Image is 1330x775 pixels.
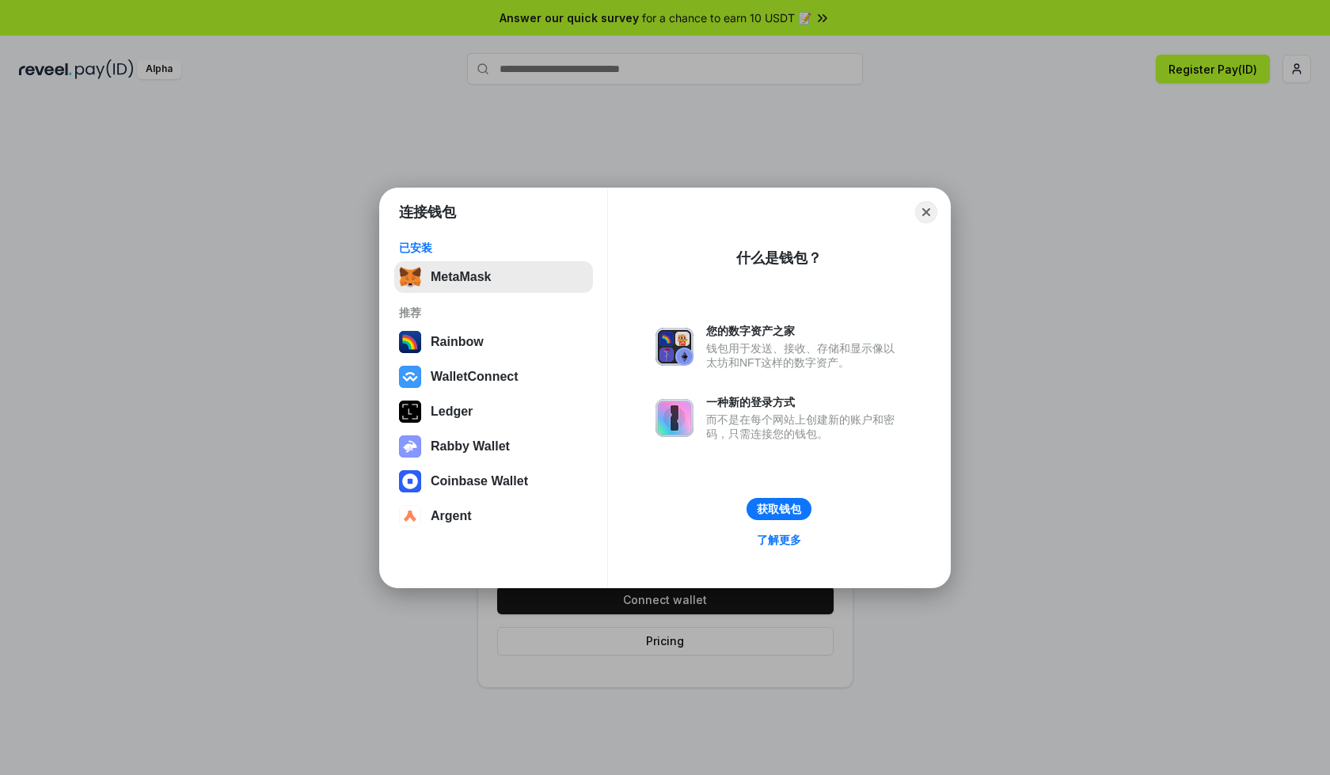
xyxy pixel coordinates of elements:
[431,474,528,488] div: Coinbase Wallet
[431,370,519,384] div: WalletConnect
[706,412,902,441] div: 而不是在每个网站上创建新的账户和密码，只需连接您的钱包。
[431,439,510,454] div: Rabby Wallet
[915,201,937,223] button: Close
[394,465,593,497] button: Coinbase Wallet
[399,331,421,353] img: svg+xml,%3Csvg%20width%3D%22120%22%20height%3D%22120%22%20viewBox%3D%220%200%20120%20120%22%20fil...
[399,470,421,492] img: svg+xml,%3Csvg%20width%3D%2228%22%20height%3D%2228%22%20viewBox%3D%220%200%2028%2028%22%20fill%3D...
[747,530,811,550] a: 了解更多
[399,505,421,527] img: svg+xml,%3Csvg%20width%3D%2228%22%20height%3D%2228%22%20viewBox%3D%220%200%2028%2028%22%20fill%3D...
[394,500,593,532] button: Argent
[399,435,421,458] img: svg+xml,%3Csvg%20xmlns%3D%22http%3A%2F%2Fwww.w3.org%2F2000%2Fsvg%22%20fill%3D%22none%22%20viewBox...
[655,328,693,366] img: svg+xml,%3Csvg%20xmlns%3D%22http%3A%2F%2Fwww.w3.org%2F2000%2Fsvg%22%20fill%3D%22none%22%20viewBox...
[655,399,693,437] img: svg+xml,%3Csvg%20xmlns%3D%22http%3A%2F%2Fwww.w3.org%2F2000%2Fsvg%22%20fill%3D%22none%22%20viewBox...
[394,326,593,358] button: Rainbow
[736,249,822,268] div: 什么是钱包？
[706,395,902,409] div: 一种新的登录方式
[747,498,811,520] button: 获取钱包
[394,261,593,293] button: MetaMask
[394,361,593,393] button: WalletConnect
[757,502,801,516] div: 获取钱包
[399,401,421,423] img: svg+xml,%3Csvg%20xmlns%3D%22http%3A%2F%2Fwww.w3.org%2F2000%2Fsvg%22%20width%3D%2228%22%20height%3...
[431,509,472,523] div: Argent
[394,396,593,427] button: Ledger
[399,306,588,320] div: 推荐
[394,431,593,462] button: Rabby Wallet
[706,341,902,370] div: 钱包用于发送、接收、存储和显示像以太坊和NFT这样的数字资产。
[399,366,421,388] img: svg+xml,%3Csvg%20width%3D%2228%22%20height%3D%2228%22%20viewBox%3D%220%200%2028%2028%22%20fill%3D...
[431,405,473,419] div: Ledger
[757,533,801,547] div: 了解更多
[431,270,491,284] div: MetaMask
[706,324,902,338] div: 您的数字资产之家
[399,203,456,222] h1: 连接钱包
[431,335,484,349] div: Rainbow
[399,241,588,255] div: 已安装
[399,266,421,288] img: svg+xml,%3Csvg%20fill%3D%22none%22%20height%3D%2233%22%20viewBox%3D%220%200%2035%2033%22%20width%...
